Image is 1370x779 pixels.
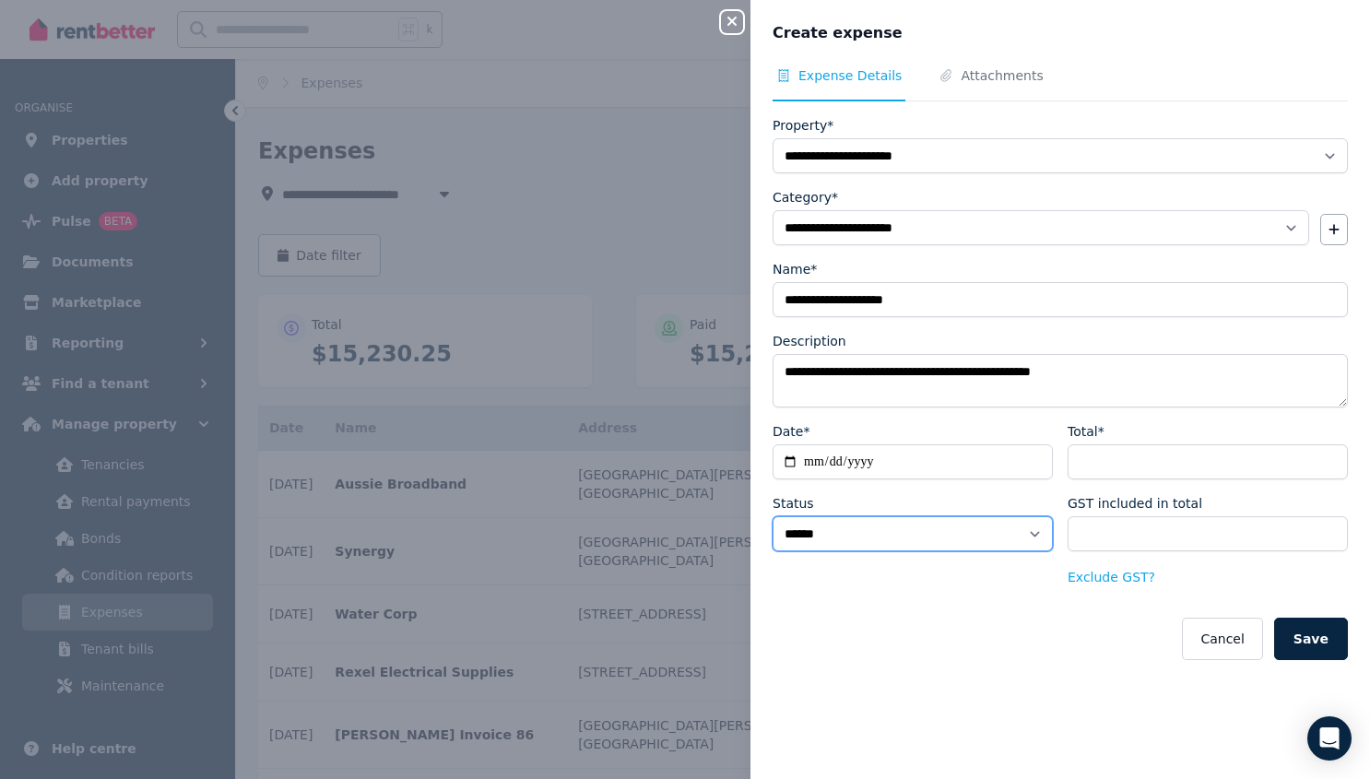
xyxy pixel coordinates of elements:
label: Total* [1068,422,1104,441]
label: Property* [773,116,833,135]
label: GST included in total [1068,494,1202,513]
div: Open Intercom Messenger [1307,716,1352,761]
span: Attachments [961,66,1043,85]
span: Create expense [773,22,903,44]
nav: Tabs [773,66,1348,101]
button: Save [1274,618,1348,660]
label: Name* [773,260,817,278]
label: Status [773,494,814,513]
label: Date* [773,422,809,441]
button: Exclude GST? [1068,568,1155,586]
label: Category* [773,188,838,207]
label: Description [773,332,846,350]
button: Cancel [1182,618,1262,660]
span: Expense Details [798,66,902,85]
